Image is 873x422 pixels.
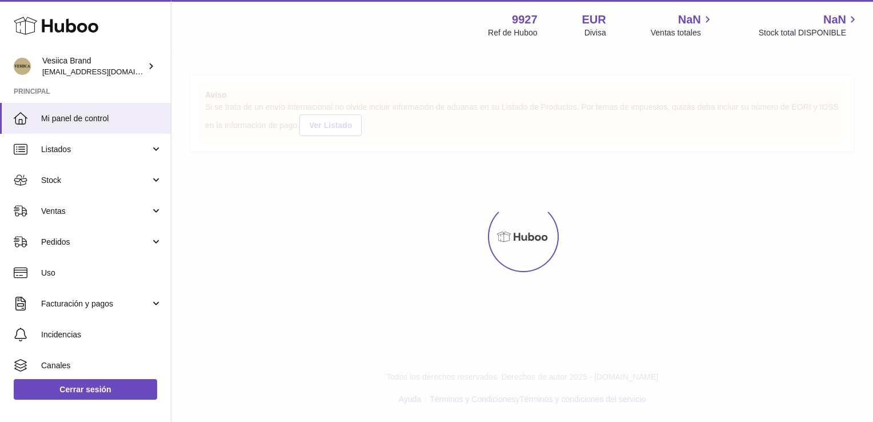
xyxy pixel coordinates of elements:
span: Listados [41,144,150,155]
span: NaN [823,12,846,27]
span: Ventas totales [651,27,714,38]
span: Facturación y pagos [41,298,150,309]
span: Uso [41,268,162,278]
span: Canales [41,360,162,371]
span: Incidencias [41,329,162,340]
span: [EMAIL_ADDRESS][DOMAIN_NAME] [42,67,168,76]
span: Stock [41,175,150,186]
div: Divisa [584,27,606,38]
span: NaN [678,12,701,27]
a: Cerrar sesión [14,379,157,400]
a: NaN Ventas totales [651,12,714,38]
span: Stock total DISPONIBLE [759,27,859,38]
span: Mi panel de control [41,113,162,124]
strong: 9927 [512,12,538,27]
div: Ref de Huboo [488,27,537,38]
strong: EUR [582,12,606,27]
span: Pedidos [41,237,150,248]
a: NaN Stock total DISPONIBLE [759,12,859,38]
span: Ventas [41,206,150,217]
div: Vesiica Brand [42,55,145,77]
img: logistic@vesiica.com [14,58,31,75]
